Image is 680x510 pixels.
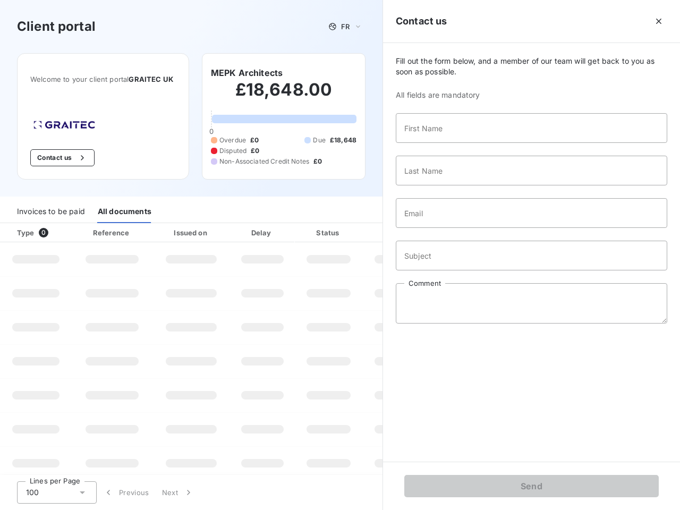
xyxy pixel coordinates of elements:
div: Invoices to be paid [17,201,85,223]
span: 0 [39,228,48,237]
span: Welcome to your client portal [30,75,176,83]
div: Issued on [155,227,228,238]
span: Overdue [219,135,246,145]
input: placeholder [396,198,667,228]
span: £0 [250,135,259,145]
button: Next [156,481,200,504]
span: Due [313,135,325,145]
span: 100 [26,487,39,498]
h3: Client portal [17,17,96,36]
div: Type [11,227,70,238]
h2: £18,648.00 [211,79,356,111]
span: Fill out the form below, and a member of our team will get back to you as soon as possible. [396,56,667,77]
button: Previous [97,481,156,504]
span: All fields are mandatory [396,90,667,100]
span: £0 [313,157,322,166]
h6: MEPK Architects [211,66,283,79]
span: GRAITEC UK [129,75,173,83]
img: Company logo [30,117,98,132]
span: FR [341,22,350,31]
span: 0 [209,127,214,135]
div: Amount [364,227,432,238]
span: £18,648 [330,135,356,145]
span: Disputed [219,146,246,156]
div: Status [297,227,360,238]
button: Send [404,475,659,497]
div: Reference [93,228,129,237]
span: Non-Associated Credit Notes [219,157,309,166]
input: placeholder [396,113,667,143]
input: placeholder [396,241,667,270]
span: £0 [251,146,259,156]
input: placeholder [396,156,667,185]
div: Delay [232,227,293,238]
button: Contact us [30,149,95,166]
h5: Contact us [396,14,447,29]
div: All documents [98,201,151,223]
